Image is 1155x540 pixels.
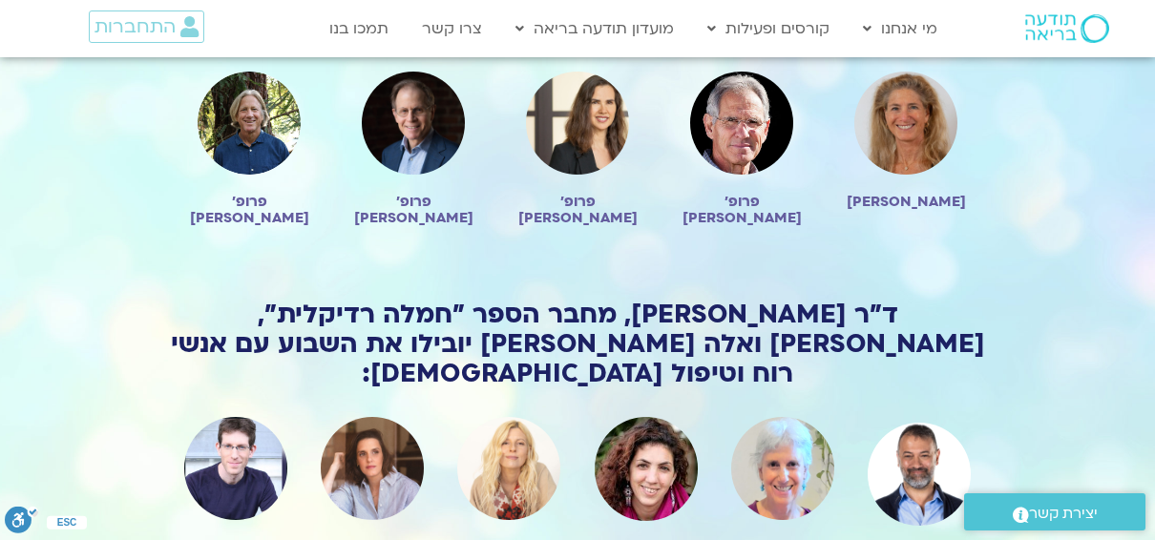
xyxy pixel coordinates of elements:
[1029,501,1098,527] span: יצירת קשר
[320,10,398,47] a: תמכו בנו
[679,194,805,226] h2: פרופ׳ [PERSON_NAME]
[412,10,492,47] a: צרו קשר
[350,194,476,226] h2: פרופ׳ [PERSON_NAME]
[1025,14,1109,43] img: תודעה בריאה
[167,300,988,388] h2: ד״ר [PERSON_NAME], מחבר הספר ״חמלה רדיקלית״, [PERSON_NAME] ואלה [PERSON_NAME] יובילו את השבוע עם ...
[94,16,176,37] span: התחברות
[514,194,640,226] h2: פרופ׳ [PERSON_NAME]
[698,10,839,47] a: קורסים ופעילות
[506,10,683,47] a: מועדון תודעה בריאה
[89,10,204,43] a: התחברות
[843,194,969,210] h2: [PERSON_NAME]
[964,493,1145,530] a: יצירת קשר
[186,194,312,226] h2: פרופ׳ [PERSON_NAME]
[853,10,947,47] a: מי אנחנו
